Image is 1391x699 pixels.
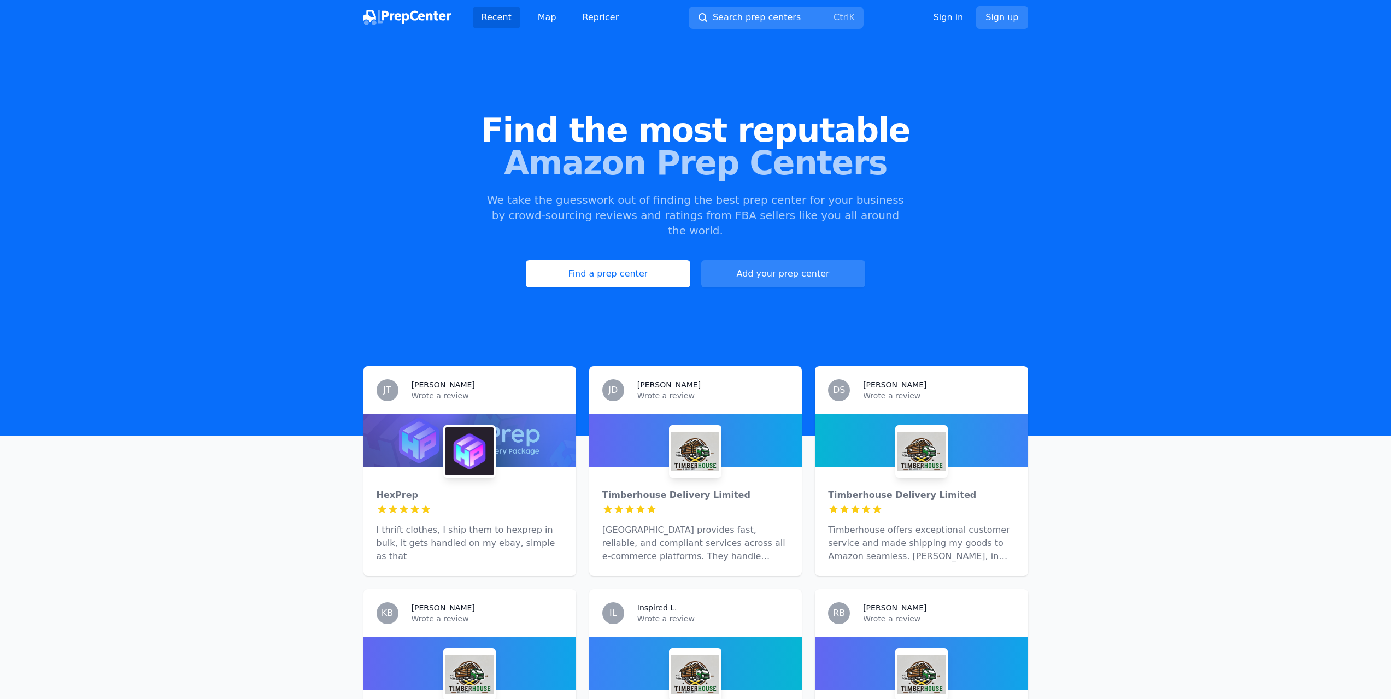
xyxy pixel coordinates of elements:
span: KB [382,609,393,618]
a: Repricer [574,7,628,28]
h3: Inspired L. [637,602,677,613]
a: JD[PERSON_NAME]Wrote a reviewTimberhouse Delivery LimitedTimberhouse Delivery Limited[GEOGRAPHIC_... [589,366,802,576]
p: Wrote a review [412,390,563,401]
a: Map [529,7,565,28]
kbd: K [849,12,855,22]
span: RB [833,609,845,618]
img: Timberhouse Delivery Limited [445,650,494,698]
p: Wrote a review [863,390,1014,401]
img: PrepCenter [363,10,451,25]
p: Timberhouse offers exceptional customer service and made shipping my goods to Amazon seamless. [P... [828,524,1014,563]
a: Recent [473,7,520,28]
span: JD [608,386,618,395]
img: Timberhouse Delivery Limited [671,427,719,475]
span: IL [609,609,617,618]
span: Search prep centers [713,11,801,24]
div: Timberhouse Delivery Limited [602,489,789,502]
a: Find a prep center [526,260,690,287]
h3: [PERSON_NAME] [637,379,701,390]
a: DS[PERSON_NAME]Wrote a reviewTimberhouse Delivery LimitedTimberhouse Delivery LimitedTimberhouse ... [815,366,1028,576]
button: Search prep centersCtrlK [689,7,864,29]
h3: [PERSON_NAME] [863,602,926,613]
div: HexPrep [377,489,563,502]
p: I thrift clothes, I ship them to hexprep in bulk, it gets handled on my ebay, simple as that [377,524,563,563]
span: Amazon Prep Centers [17,146,1374,179]
div: Timberhouse Delivery Limited [828,489,1014,502]
p: Wrote a review [637,390,789,401]
span: DS [833,386,845,395]
p: Wrote a review [412,613,563,624]
img: Timberhouse Delivery Limited [671,650,719,698]
p: Wrote a review [637,613,789,624]
p: We take the guesswork out of finding the best prep center for your business by crowd-sourcing rev... [486,192,906,238]
h3: [PERSON_NAME] [412,602,475,613]
a: Add your prep center [701,260,865,287]
img: Timberhouse Delivery Limited [897,427,946,475]
a: Sign up [976,6,1028,29]
kbd: Ctrl [834,12,849,22]
a: JT[PERSON_NAME]Wrote a reviewHexPrepHexPrepI thrift clothes, I ship them to hexprep in bulk, it g... [363,366,576,576]
h3: [PERSON_NAME] [863,379,926,390]
img: HexPrep [445,427,494,475]
p: Wrote a review [863,613,1014,624]
h3: [PERSON_NAME] [412,379,475,390]
span: Find the most reputable [17,114,1374,146]
span: JT [383,386,391,395]
a: Sign in [934,11,964,24]
p: [GEOGRAPHIC_DATA] provides fast, reliable, and compliant services across all e-commerce platforms... [602,524,789,563]
img: Timberhouse Delivery Limited [897,650,946,698]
